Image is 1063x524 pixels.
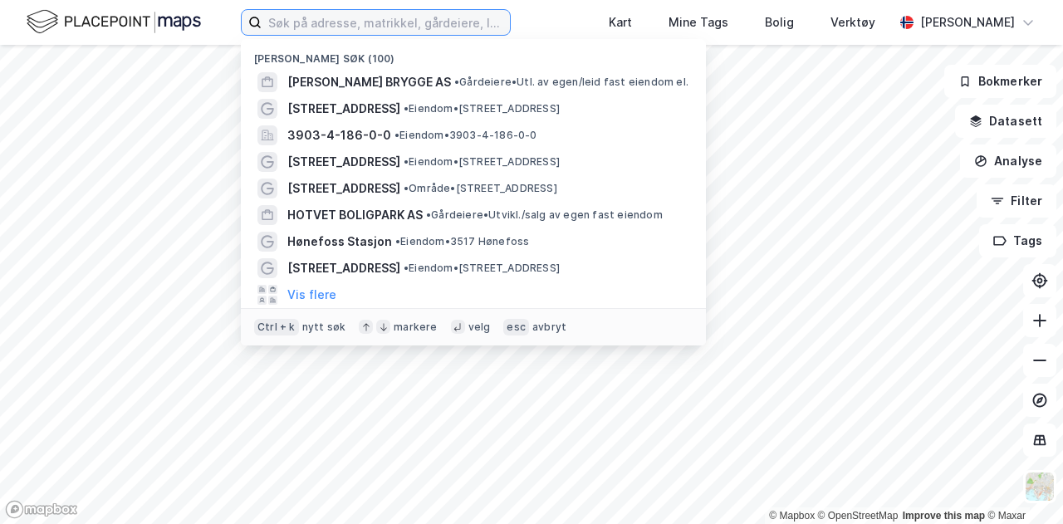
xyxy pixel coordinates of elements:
[395,235,400,247] span: •
[287,232,392,252] span: Hønefoss Stasjon
[404,182,557,195] span: Område • [STREET_ADDRESS]
[287,258,400,278] span: [STREET_ADDRESS]
[903,510,985,522] a: Improve this map
[404,182,409,194] span: •
[394,321,437,334] div: markere
[241,39,706,69] div: [PERSON_NAME] søk (100)
[254,319,299,335] div: Ctrl + k
[287,125,391,145] span: 3903-4-186-0-0
[5,500,78,519] a: Mapbox homepage
[404,155,409,168] span: •
[302,321,346,334] div: nytt søk
[395,235,529,248] span: Eiendom • 3517 Hønefoss
[977,184,1056,218] button: Filter
[262,10,510,35] input: Søk på adresse, matrikkel, gårdeiere, leietakere eller personer
[404,262,409,274] span: •
[980,444,1063,524] iframe: Chat Widget
[404,102,409,115] span: •
[394,129,537,142] span: Eiendom • 3903-4-186-0-0
[979,224,1056,257] button: Tags
[287,72,451,92] span: [PERSON_NAME] BRYGGE AS
[454,76,688,89] span: Gårdeiere • Utl. av egen/leid fast eiendom el.
[609,12,632,32] div: Kart
[404,102,560,115] span: Eiendom • [STREET_ADDRESS]
[944,65,1056,98] button: Bokmerker
[830,12,875,32] div: Verktøy
[503,319,529,335] div: esc
[920,12,1015,32] div: [PERSON_NAME]
[818,510,899,522] a: OpenStreetMap
[426,208,431,221] span: •
[468,321,491,334] div: velg
[287,285,336,305] button: Vis flere
[394,129,399,141] span: •
[27,7,201,37] img: logo.f888ab2527a4732fd821a326f86c7f29.svg
[287,99,400,119] span: [STREET_ADDRESS]
[532,321,566,334] div: avbryt
[404,262,560,275] span: Eiendom • [STREET_ADDRESS]
[955,105,1056,138] button: Datasett
[769,510,815,522] a: Mapbox
[454,76,459,88] span: •
[980,444,1063,524] div: Kontrollprogram for chat
[765,12,794,32] div: Bolig
[426,208,663,222] span: Gårdeiere • Utvikl./salg av egen fast eiendom
[960,144,1056,178] button: Analyse
[287,205,423,225] span: HOTVET BOLIGPARK AS
[287,179,400,198] span: [STREET_ADDRESS]
[404,155,560,169] span: Eiendom • [STREET_ADDRESS]
[287,152,400,172] span: [STREET_ADDRESS]
[669,12,728,32] div: Mine Tags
